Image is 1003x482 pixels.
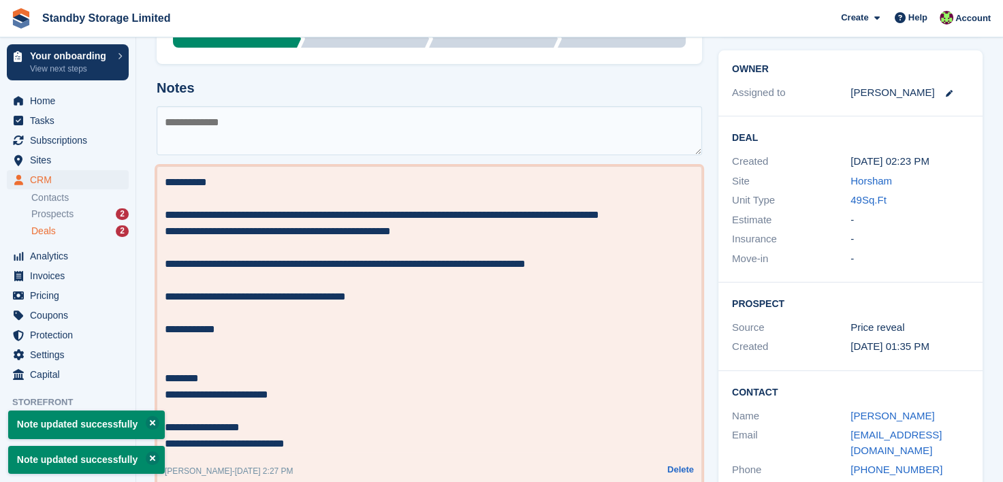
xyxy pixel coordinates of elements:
span: Settings [30,345,112,364]
p: Note updated successfully [8,446,165,474]
a: menu [7,131,129,150]
a: menu [7,365,129,384]
div: 2 [116,208,129,220]
span: Create [841,11,868,25]
a: 49Sq.Ft [850,194,887,206]
a: Standby Storage Limited [37,7,176,29]
span: Analytics [30,246,112,266]
a: [PERSON_NAME] [850,410,934,421]
a: Horsham [850,175,892,187]
span: Help [908,11,927,25]
a: menu [7,306,129,325]
a: menu [7,111,129,130]
div: [DATE] 02:23 PM [850,154,969,170]
a: Contacts [31,191,129,204]
div: Assigned to [732,85,850,101]
h2: Contact [732,385,969,398]
div: Insurance [732,231,850,247]
div: - [850,231,969,247]
a: Delete [667,463,694,479]
span: Subscriptions [30,131,112,150]
h2: Prospect [732,296,969,310]
span: Tasks [30,111,112,130]
span: Home [30,91,112,110]
span: Account [955,12,991,25]
button: Delete [667,463,694,477]
div: - [165,465,293,477]
span: Prospects [31,208,74,221]
div: Estimate [732,212,850,228]
div: [PERSON_NAME] [850,85,934,101]
div: [DATE] 01:35 PM [850,339,969,355]
span: Invoices [30,266,112,285]
div: Name [732,408,850,424]
span: Pricing [30,286,112,305]
a: Prospects 2 [31,207,129,221]
a: menu [7,325,129,344]
h2: Deal [732,130,969,144]
div: Move-in [732,251,850,267]
img: Sue Ford [940,11,953,25]
a: Your onboarding View next steps [7,44,129,80]
div: Email [732,428,850,458]
p: Your onboarding [30,51,111,61]
span: [PERSON_NAME] [165,466,232,476]
a: Deals 2 [31,224,129,238]
span: Storefront [12,396,136,409]
a: menu [7,286,129,305]
div: Unit Type [732,193,850,208]
h2: Notes [157,80,702,96]
div: Created [732,154,850,170]
span: Deals [31,225,56,238]
div: - [850,251,969,267]
h2: Owner [732,64,969,75]
div: Phone [732,462,850,478]
a: menu [7,246,129,266]
div: Source [732,320,850,336]
span: Coupons [30,306,112,325]
p: Note updated successfully [8,411,165,438]
div: Site [732,174,850,189]
div: Created [732,339,850,355]
a: menu [7,266,129,285]
span: Sites [30,150,112,170]
div: 2 [116,225,129,237]
a: menu [7,170,129,189]
a: menu [7,150,129,170]
a: [EMAIL_ADDRESS][DOMAIN_NAME] [850,429,942,456]
span: Capital [30,365,112,384]
a: [PHONE_NUMBER] [850,464,942,475]
div: Price reveal [850,320,969,336]
a: menu [7,345,129,364]
span: CRM [30,170,112,189]
a: menu [7,91,129,110]
img: stora-icon-8386f47178a22dfd0bd8f6a31ec36ba5ce8667c1dd55bd0f319d3a0aa187defe.svg [11,8,31,29]
a: menu [7,413,129,432]
div: - [850,212,969,228]
p: View next steps [30,63,111,75]
span: [DATE] 2:27 PM [235,466,293,476]
span: Protection [30,325,112,344]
